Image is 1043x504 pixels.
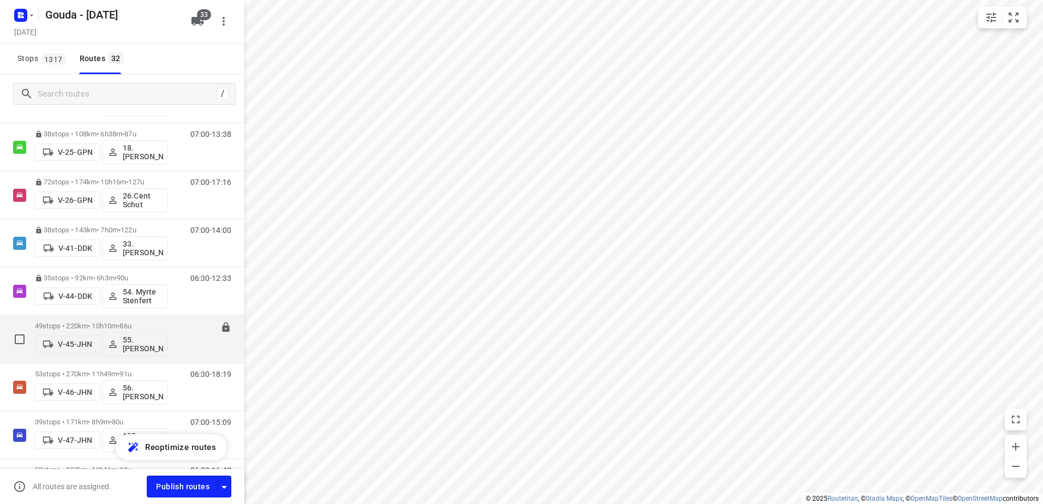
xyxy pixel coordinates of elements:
input: Search routes [38,86,217,103]
span: Reoptimize routes [145,440,216,454]
button: 33 [187,10,208,32]
p: 54. Myrte Stenfert [123,287,163,305]
p: 06:30-16:40 [190,466,231,475]
span: 86u [119,322,131,330]
button: 102.[PERSON_NAME] [103,428,168,452]
span: 32 [109,52,123,63]
p: 18.[PERSON_NAME] [123,143,163,161]
p: V-44-DDK [58,292,92,301]
button: Reoptimize routes [116,434,227,460]
p: V-47-JHN [58,436,92,445]
span: • [118,226,121,234]
a: OpenStreetMap [957,495,1003,502]
p: 07:00-17:16 [190,178,231,187]
span: Publish routes [156,480,209,494]
p: V-26-GPN [58,196,93,205]
h5: Rename [41,6,182,23]
p: 56. [PERSON_NAME] [123,383,163,401]
span: 87u [124,130,136,138]
button: V-47-JHN [35,431,100,449]
button: More [213,10,235,32]
span: • [115,274,117,282]
div: small contained button group [978,7,1027,28]
p: 07:00-15:09 [190,418,231,427]
div: Routes [80,52,127,65]
p: 38 stops • 143km • 7h0m [35,226,168,234]
span: • [126,178,128,186]
p: 72 stops • 174km • 10h16m [35,178,168,186]
p: 55. [PERSON_NAME] [123,335,163,353]
span: • [117,466,119,474]
p: 07:00-14:00 [190,226,231,235]
button: 54. Myrte Stenfert [103,284,168,308]
span: 122u [121,226,136,234]
span: Select [9,328,31,350]
p: V-25-GPN [58,148,93,157]
span: • [117,322,119,330]
span: 1317 [41,53,65,64]
p: 49 stops • 220km • 10h10m [35,322,168,330]
p: 26.Cent Schut [123,191,163,209]
span: Stops [17,52,69,65]
li: © 2025 , © , © © contributors [806,495,1039,502]
button: V-41-DDK [35,239,100,257]
span: 80u [112,418,123,426]
button: V-46-JHN [35,383,100,401]
span: 90u [117,274,128,282]
button: V-45-JHN [35,335,100,353]
p: 38 stops • 108km • 6h38m [35,130,168,138]
p: V-46-JHN [58,388,92,397]
a: Stadia Maps [866,495,903,502]
button: 33.[PERSON_NAME] [103,236,168,260]
button: Publish routes [147,476,218,497]
button: V-26-GPN [35,191,100,209]
button: Fit zoom [1003,7,1024,28]
button: Map settings [980,7,1002,28]
span: 127u [128,178,144,186]
button: V-44-DDK [35,287,100,305]
button: 55. [PERSON_NAME] [103,332,168,356]
span: • [117,370,119,378]
p: 06:30-12:33 [190,274,231,283]
h5: Project date [10,26,41,38]
p: All routes are assigned. [33,482,111,491]
p: V-41-DDK [58,244,92,253]
p: 33.[PERSON_NAME] [123,239,163,257]
button: 18.[PERSON_NAME] [103,140,168,164]
p: 07:00-13:38 [190,130,231,139]
p: 39 stops • 171km • 8h9m [35,418,168,426]
a: OpenMapTiles [910,495,952,502]
button: V-25-GPN [35,143,100,161]
a: Routetitan [828,495,858,502]
span: • [110,418,112,426]
span: 93u [119,466,131,474]
button: 26.Cent Schut [103,188,168,212]
p: 35 stops • 92km • 6h3m [35,274,168,282]
span: 91u [119,370,131,378]
p: 53 stops • 270km • 11h49m [35,370,168,378]
p: 06:30-18:19 [190,370,231,379]
span: • [122,130,124,138]
div: Driver app settings [218,479,231,493]
button: 56. [PERSON_NAME] [103,380,168,404]
p: V-45-JHN [58,340,92,349]
span: 33 [197,9,211,20]
p: 52 stops • 252km • 10h11m [35,466,168,474]
div: / [217,88,229,100]
button: Lock route [220,322,231,334]
p: 102.[PERSON_NAME] [123,431,163,449]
